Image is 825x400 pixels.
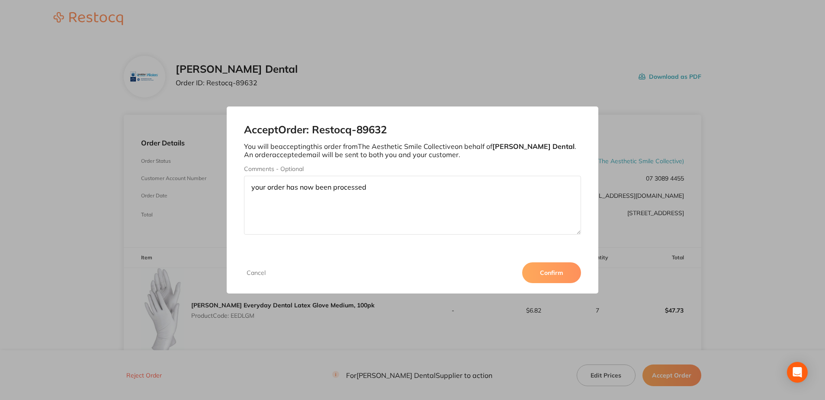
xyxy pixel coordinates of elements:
b: [PERSON_NAME] Dental [492,142,575,151]
div: Open Intercom Messenger [787,362,808,383]
button: Confirm [522,262,581,283]
button: Cancel [244,269,268,277]
label: Comments - Optional [244,165,581,172]
p: You will be accepting this order from The Aesthetic Smile Collective on behalf of . An order acce... [244,142,581,158]
textarea: your order has now been processed [244,176,581,235]
h2: Accept Order: Restocq- 89632 [244,124,581,136]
